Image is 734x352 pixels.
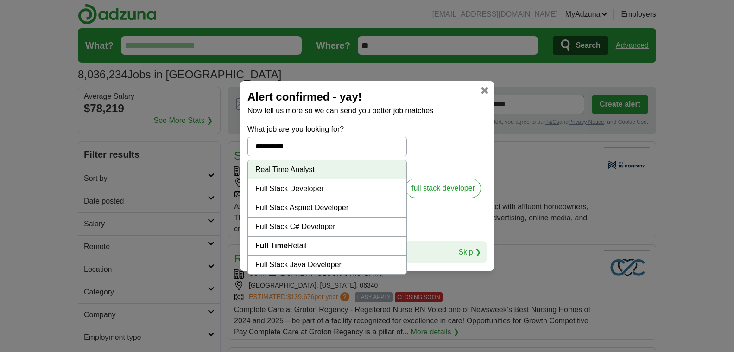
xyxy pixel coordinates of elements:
li: Full Stack Java Developer [248,256,406,274]
label: What job are you looking for? [247,124,407,135]
label: full stack developer [405,179,481,198]
p: Now tell us more so we can send you better job matches [247,105,487,116]
a: Skip ❯ [458,247,481,258]
h2: Alert confirmed - yay! [247,89,487,105]
li: Full Stack C# Developer [248,218,406,237]
li: Full Stack Aspnet Developer [248,198,406,218]
li: Retail [248,237,406,256]
li: Full Stack Developer [248,179,406,198]
li: Real Time Analyst [248,160,406,179]
strong: Full Time [255,242,288,250]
